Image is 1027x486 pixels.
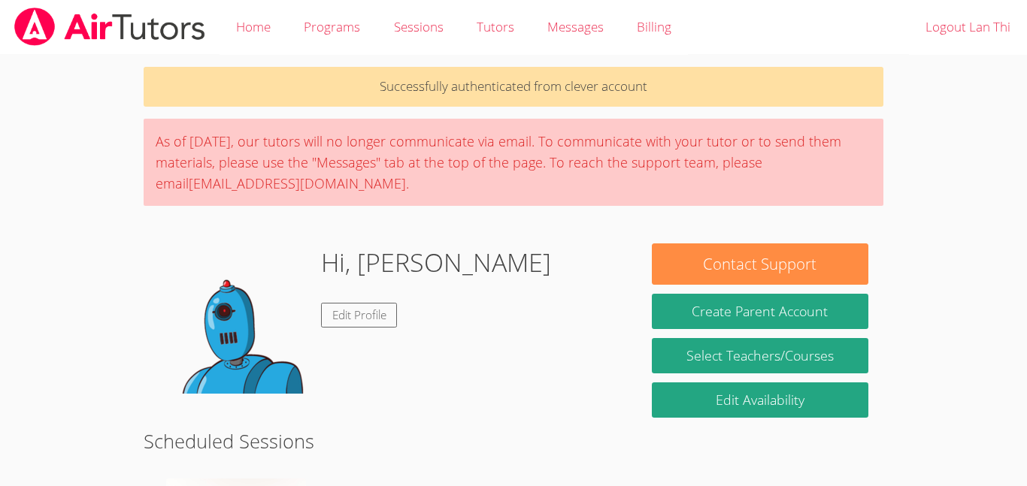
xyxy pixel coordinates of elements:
[144,119,883,206] div: As of [DATE], our tutors will no longer communicate via email. To communicate with your tutor or ...
[652,338,868,373] a: Select Teachers/Courses
[652,243,868,285] button: Contact Support
[321,303,398,328] a: Edit Profile
[144,427,883,455] h2: Scheduled Sessions
[321,243,551,282] h1: Hi, [PERSON_NAME]
[652,382,868,418] a: Edit Availability
[652,294,868,329] button: Create Parent Account
[159,243,309,394] img: default.png
[547,18,604,35] span: Messages
[13,8,207,46] img: airtutors_banner-c4298cdbf04f3fff15de1276eac7730deb9818008684d7c2e4769d2f7ddbe033.png
[144,67,883,107] p: Successfully authenticated from clever account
